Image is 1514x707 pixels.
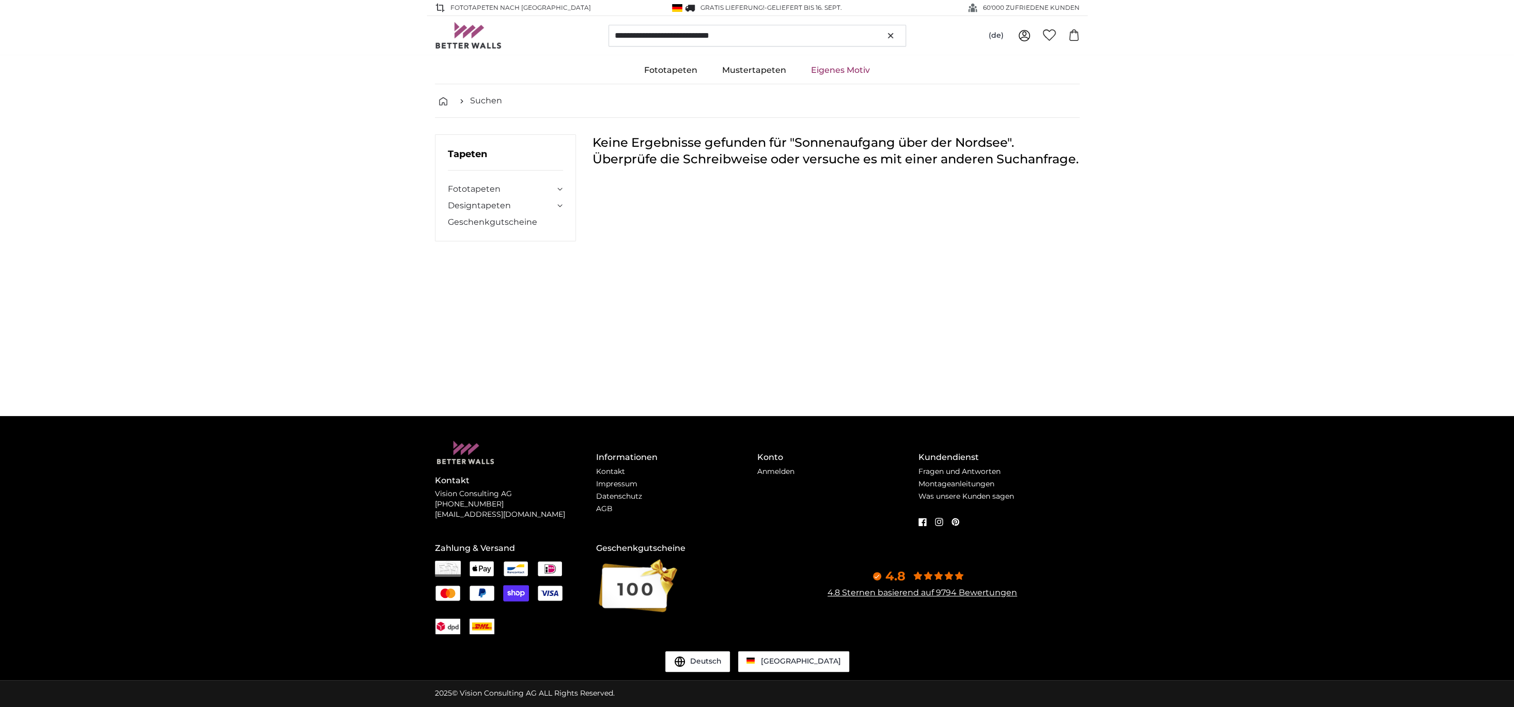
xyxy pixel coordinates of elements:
[435,474,596,487] h4: Kontakt
[448,147,564,171] h3: Tapeten
[767,4,842,11] span: Geliefert bis 16. Sept.
[596,467,625,476] a: Kontakt
[435,688,452,698] span: 2025
[448,216,564,228] a: Geschenkgutscheine
[448,183,555,195] a: Fototapeten
[470,95,502,107] a: Suchen
[700,4,764,11] span: GRATIS Lieferung!
[448,199,555,212] a: Designtapeten
[799,57,882,84] a: Eigenes Motiv
[746,657,755,664] img: Deutschland
[764,4,842,11] span: -
[450,3,591,12] span: Fototapeten nach [GEOGRAPHIC_DATA]
[757,451,918,464] h4: Konto
[435,688,615,699] div: © Vision Consulting AG ALL Rights Reserved.
[435,84,1080,118] nav: breadcrumbs
[665,651,730,672] button: Deutsch
[918,491,1014,501] a: Was unsere Kunden sagen
[918,451,1080,464] h4: Kundendienst
[592,134,1079,167] h1: Keine Ergebnisse gefunden für "Sonnenaufgang über der Nordsee". Überprüfe die Schreibweise oder v...
[828,588,1017,597] a: 4.8 Sternen basierend auf 9794 Bewertungen
[690,656,722,667] span: Deutsch
[672,4,682,12] img: Deutschland
[470,622,494,631] img: DHL
[596,542,757,555] h4: Geschenkgutscheine
[596,479,637,488] a: Impressum
[738,651,849,672] a: Deutschland [GEOGRAPHIC_DATA]
[918,467,1001,476] a: Fragen und Antworten
[596,504,613,513] a: AGB
[435,489,596,520] p: Vision Consulting AG [PHONE_NUMBER] [EMAIL_ADDRESS][DOMAIN_NAME]
[448,199,564,212] summary: Designtapeten
[435,561,461,577] img: Rechnung
[596,491,642,501] a: Datenschutz
[983,3,1080,12] span: 60'000 ZUFRIEDENE KUNDEN
[435,542,596,555] h4: Zahlung & Versand
[980,26,1012,45] button: (de)
[596,451,757,464] h4: Informationen
[710,57,799,84] a: Mustertapeten
[757,467,794,476] a: Anmelden
[435,622,460,631] img: DPD
[918,479,994,488] a: Montageanleitungen
[448,183,564,195] summary: Fototapeten
[632,57,710,84] a: Fototapeten
[435,22,502,49] img: Betterwalls
[761,656,841,666] span: [GEOGRAPHIC_DATA]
